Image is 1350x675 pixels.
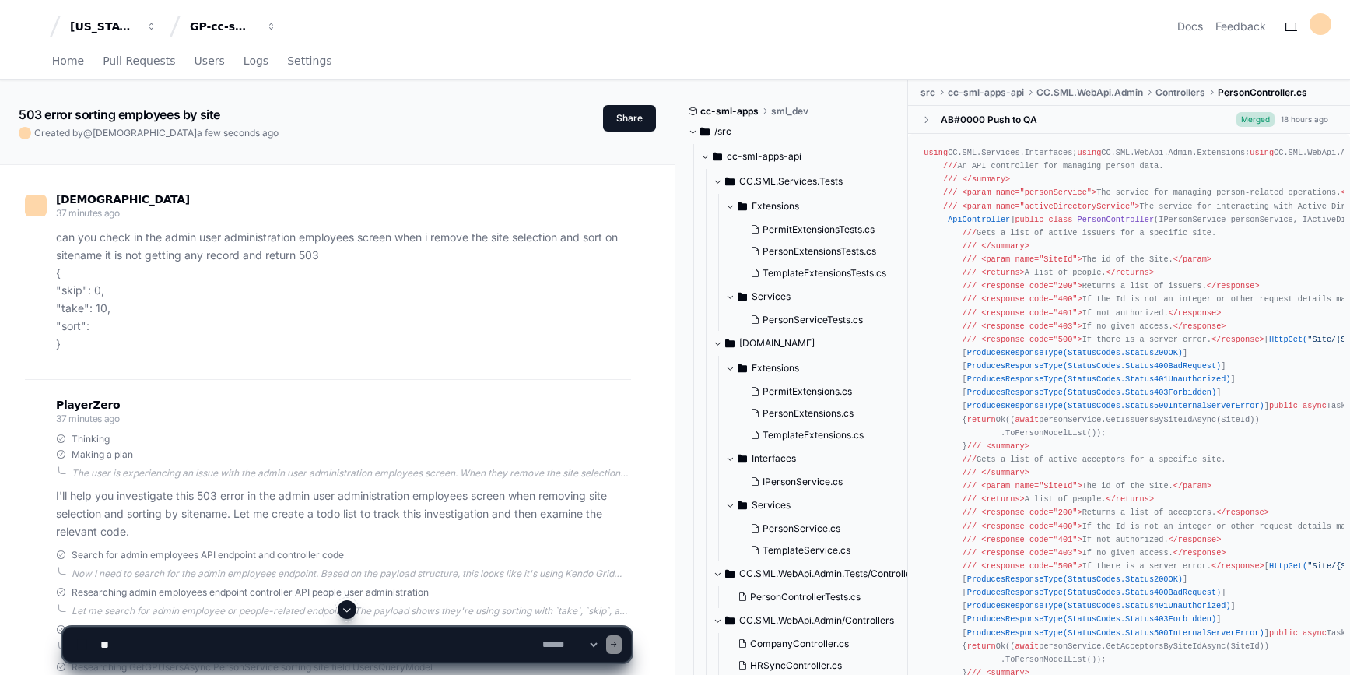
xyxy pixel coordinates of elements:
[56,207,120,219] span: 37 minutes ago
[981,468,1029,477] span: </summary>
[948,215,1010,224] span: ApiController
[744,241,910,262] button: PersonExtensionsTests.cs
[963,481,977,490] span: ///
[963,455,1226,464] span: Gets a list of active acceptors for a specific site.
[963,561,977,571] span: ///
[731,586,910,608] button: PersonControllerTests.cs
[744,381,910,403] button: PermitExtensions.cs
[744,424,910,446] button: TemplateExtensions.cs
[103,44,175,79] a: Pull Requests
[943,188,957,197] span: ///
[981,535,1082,544] span: <response code="401">
[963,202,1140,211] span: <param name="activeDirectoryService">
[1207,281,1260,290] span: </response>
[744,309,910,331] button: PersonServiceTests.cs
[1169,535,1222,544] span: </response>
[967,415,996,424] span: return
[739,568,920,580] span: CC.SML.WebApi.Admin.Tests/Controllers
[763,476,843,488] span: IPersonService.cs
[103,56,175,65] span: Pull Requests
[981,508,1082,517] span: <response code="200">
[244,44,268,79] a: Logs
[981,522,1082,531] span: <response code="400">
[963,294,977,304] span: ///
[725,356,920,381] button: Extensions
[750,591,861,603] span: PersonControllerTests.cs
[739,175,843,188] span: CC.SML.Services.Tests
[763,522,840,535] span: PersonService.cs
[72,549,344,561] span: Search for admin employees API endpoint and controller code
[981,561,1082,571] span: <response code="500">
[963,268,1154,277] span: A list of people.
[981,494,1024,504] span: <returns>
[287,44,331,79] a: Settings
[943,161,1163,171] span: An API controller for managing person data.
[713,169,920,194] button: CC.SML.Services.Tests
[963,508,1269,517] span: Returns a list of acceptors.
[744,540,910,561] button: TemplateService.cs
[1236,112,1275,127] span: Merged
[1036,86,1143,99] span: CC.SML.WebApi.Admin
[752,290,791,303] span: Services
[1269,401,1298,410] span: public
[738,359,747,378] svg: Directory
[1077,148,1101,157] span: using
[195,44,225,79] a: Users
[713,561,920,586] button: CC.SML.WebApi.Admin.Tests/Controllers
[83,127,93,139] span: @
[963,455,977,464] span: ///
[64,12,163,40] button: [US_STATE] Pacific
[244,56,268,65] span: Logs
[981,335,1082,344] span: <response code="500">
[963,548,977,557] span: ///
[943,174,957,184] span: ///
[72,586,429,599] span: Researching admin employees endpoint controller API people user administration
[744,262,910,284] button: TemplateExtensionsTests.cs
[688,119,897,144] button: /src
[184,12,283,40] button: GP-cc-sml-apps
[771,105,808,118] span: sml_dev
[967,361,1222,371] span: ProducesResponseType(StatusCodes.Status400BadRequest)
[763,267,886,279] span: TemplateExtensionsTests.cs
[1106,268,1154,277] span: </returns>
[1250,148,1274,157] span: using
[1015,415,1039,424] span: await
[963,535,1222,544] span: If not authorized.
[1216,508,1269,517] span: </response>
[967,374,1231,384] span: ProducesResponseType(StatusCodes.Status401Unauthorized)
[1106,494,1154,504] span: </returns>
[287,56,331,65] span: Settings
[963,308,1222,318] span: If not authorized.
[1169,308,1222,318] span: </response>
[1015,215,1043,224] span: public
[738,287,747,306] svg: Directory
[725,194,920,219] button: Extensions
[763,314,863,326] span: PersonServiceTests.cs
[56,193,190,206] span: [DEMOGRAPHIC_DATA]
[1173,548,1226,557] span: </response>
[725,334,735,353] svg: Directory
[967,575,1183,584] span: ProducesResponseType(StatusCodes.Status200OK)
[1215,19,1266,34] button: Feedback
[963,308,977,318] span: ///
[981,281,1082,290] span: <response code="200">
[744,403,910,424] button: PersonExtensions.cs
[963,322,1226,331] span: If no given access.
[963,228,1217,237] span: Gets a list of active issuers for a specific site.
[963,481,1211,490] span: The id of the Site.
[1218,86,1307,99] span: PersonController.cs
[967,388,1216,397] span: ProducesResponseType(StatusCodes.Status403Forbidden)
[763,385,852,398] span: PermitExtensions.cs
[725,564,735,583] svg: Directory
[738,449,747,468] svg: Directory
[1049,215,1073,224] span: class
[963,255,977,264] span: ///
[744,219,910,241] button: PermitExtensionsTests.cs
[19,107,220,122] app-text-character-animate: 503 error sorting employees by site
[763,245,876,258] span: PersonExtensionsTests.cs
[924,148,948,157] span: using
[700,122,710,141] svg: Directory
[1173,255,1211,264] span: </param>
[763,407,854,420] span: PersonExtensions.cs
[739,337,815,350] span: [DOMAIN_NAME]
